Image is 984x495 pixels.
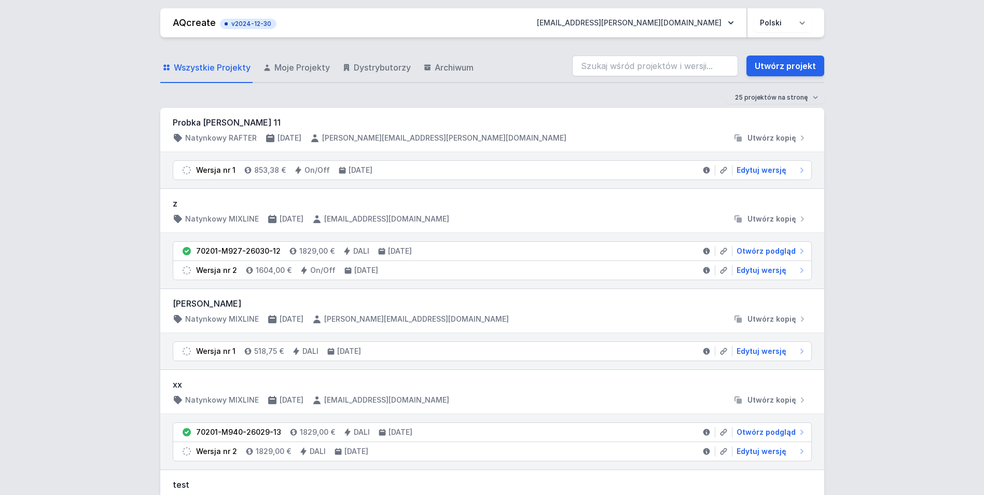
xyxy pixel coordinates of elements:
button: Utwórz kopię [729,133,812,143]
div: 70201-M940-26029-13 [196,427,281,437]
img: draft.svg [182,165,192,175]
h4: [PERSON_NAME][EMAIL_ADDRESS][PERSON_NAME][DOMAIN_NAME] [322,133,566,143]
a: Moje Projekty [261,53,332,83]
h4: [DATE] [278,133,301,143]
span: Moje Projekty [274,61,330,74]
a: Otwórz podgląd [732,246,807,256]
span: Edytuj wersję [737,165,786,175]
select: Wybierz język [754,13,812,32]
h4: [DATE] [280,314,303,324]
div: 70201-M927-26030-12 [196,246,281,256]
h4: 1604,00 € [256,265,292,276]
h4: [DATE] [354,265,378,276]
h4: Natynkowy MIXLINE [185,395,259,405]
a: Utwórz projekt [746,56,824,76]
button: [EMAIL_ADDRESS][PERSON_NAME][DOMAIN_NAME] [529,13,742,32]
img: draft.svg [182,446,192,457]
span: Utwórz kopię [747,133,796,143]
h4: [DATE] [389,427,412,437]
h4: [DATE] [280,395,303,405]
span: Wszystkie Projekty [174,61,251,74]
span: Edytuj wersję [737,346,786,356]
a: Edytuj wersję [732,446,807,457]
h3: test [173,478,812,491]
span: Edytuj wersję [737,446,786,457]
h4: [PERSON_NAME][EMAIL_ADDRESS][DOMAIN_NAME] [324,314,509,324]
h4: DALI [302,346,318,356]
button: Utwórz kopię [729,395,812,405]
h4: Natynkowy MIXLINE [185,214,259,224]
a: Edytuj wersję [732,265,807,276]
span: Dystrybutorzy [354,61,411,74]
h4: On/Off [304,165,330,175]
input: Szukaj wśród projektów i wersji... [572,56,738,76]
h3: Probka [PERSON_NAME] 11 [173,116,812,129]
h4: DALI [310,446,326,457]
a: Edytuj wersję [732,346,807,356]
img: draft.svg [182,346,192,356]
h4: Natynkowy RAFTER [185,133,257,143]
img: draft.svg [182,265,192,276]
div: Wersja nr 2 [196,265,237,276]
h4: DALI [354,427,370,437]
h4: On/Off [310,265,336,276]
h4: Natynkowy MIXLINE [185,314,259,324]
span: Otwórz podgląd [737,427,796,437]
button: v2024-12-30 [220,17,276,29]
h4: 1829,00 € [256,446,291,457]
a: Wszystkie Projekty [160,53,253,83]
span: Archiwum [435,61,474,74]
h4: [DATE] [349,165,372,175]
a: Dystrybutorzy [340,53,413,83]
div: Wersja nr 1 [196,165,235,175]
h3: [PERSON_NAME] [173,297,812,310]
h4: [DATE] [344,446,368,457]
button: Utwórz kopię [729,214,812,224]
h4: DALI [353,246,369,256]
h4: 853,38 € [254,165,286,175]
a: AQcreate [173,17,216,28]
div: Wersja nr 2 [196,446,237,457]
h4: [EMAIL_ADDRESS][DOMAIN_NAME] [324,395,449,405]
span: v2024-12-30 [225,20,271,28]
span: Otwórz podgląd [737,246,796,256]
h3: z [173,197,812,210]
h4: [DATE] [337,346,361,356]
span: Utwórz kopię [747,214,796,224]
h4: [DATE] [280,214,303,224]
span: Utwórz kopię [747,395,796,405]
h4: [EMAIL_ADDRESS][DOMAIN_NAME] [324,214,449,224]
h4: 518,75 € [254,346,284,356]
h4: 1829,00 € [300,427,335,437]
div: Wersja nr 1 [196,346,235,356]
a: Archiwum [421,53,476,83]
h4: [DATE] [388,246,412,256]
span: Utwórz kopię [747,314,796,324]
a: Edytuj wersję [732,165,807,175]
button: Utwórz kopię [729,314,812,324]
a: Otwórz podgląd [732,427,807,437]
h4: 1829,00 € [299,246,335,256]
span: Edytuj wersję [737,265,786,276]
h3: xx [173,378,812,391]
